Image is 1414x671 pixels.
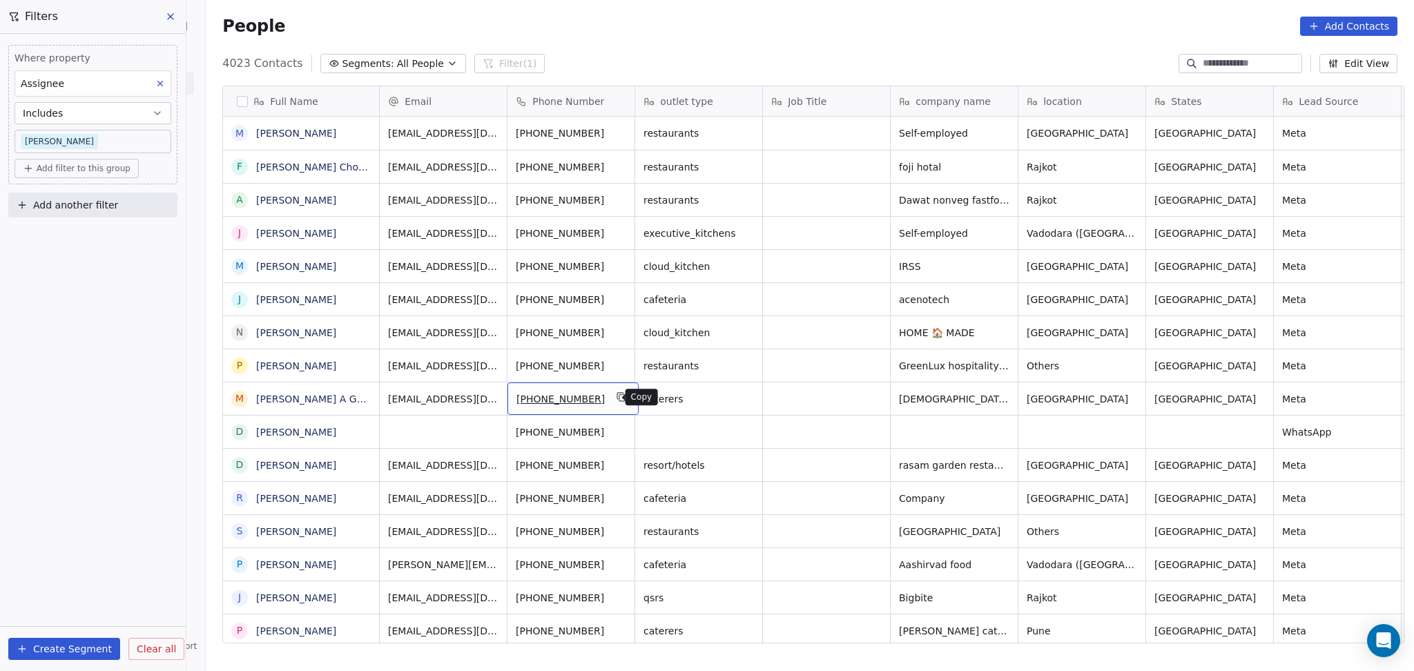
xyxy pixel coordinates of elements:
[1027,624,1137,638] span: Pune
[643,226,754,240] span: executive_kitchens
[236,425,244,439] div: D
[1282,392,1393,406] span: Meta
[1367,624,1400,657] div: Open Intercom Messenger
[643,293,754,307] span: cafeteria
[237,524,243,538] div: S
[643,359,754,373] span: restaurants
[235,259,244,273] div: M
[270,95,318,108] span: Full Name
[235,126,244,141] div: M
[516,492,626,505] span: [PHONE_NUMBER]
[899,492,1009,505] span: Company
[1154,392,1265,406] span: [GEOGRAPHIC_DATA]
[899,558,1009,572] span: Aashirvad food
[899,326,1009,340] span: HOME 🏠 MADE
[516,126,626,140] span: [PHONE_NUMBER]
[1282,525,1393,538] span: Meta
[238,292,241,307] div: j
[643,326,754,340] span: cloud_kitchen
[899,193,1009,207] span: Dawat nonveg fastfood
[1154,160,1265,174] span: [GEOGRAPHIC_DATA]
[388,193,498,207] span: [EMAIL_ADDRESS][DOMAIN_NAME]
[256,427,336,438] a: [PERSON_NAME]
[236,193,243,207] div: A
[1154,558,1265,572] span: [GEOGRAPHIC_DATA]
[1154,126,1265,140] span: [GEOGRAPHIC_DATA]
[1282,591,1393,605] span: Meta
[1299,95,1358,108] span: Lead Source
[916,95,991,108] span: company name
[1154,492,1265,505] span: [GEOGRAPHIC_DATA]
[388,558,498,572] span: [PERSON_NAME][EMAIL_ADDRESS][DOMAIN_NAME]
[405,95,432,108] span: Email
[388,492,498,505] span: [EMAIL_ADDRESS][DOMAIN_NAME]
[256,195,336,206] a: [PERSON_NAME]
[1027,591,1137,605] span: Rajkot
[1282,624,1393,638] span: Meta
[237,557,242,572] div: P
[516,293,626,307] span: [PHONE_NUMBER]
[397,57,444,71] span: All People
[516,359,626,373] span: [PHONE_NUMBER]
[388,392,498,406] span: [EMAIL_ADDRESS][DOMAIN_NAME]
[380,86,507,116] div: Email
[1154,293,1265,307] span: [GEOGRAPHIC_DATA]
[388,359,498,373] span: [EMAIL_ADDRESS][DOMAIN_NAME]
[1027,492,1137,505] span: [GEOGRAPHIC_DATA]
[1027,458,1137,472] span: [GEOGRAPHIC_DATA]
[388,525,498,538] span: [EMAIL_ADDRESS][DOMAIN_NAME]
[256,559,336,570] a: [PERSON_NAME]
[1027,392,1137,406] span: [GEOGRAPHIC_DATA]
[1027,126,1137,140] span: [GEOGRAPHIC_DATA]
[1027,193,1137,207] span: Rajkot
[1282,260,1393,273] span: Meta
[643,591,754,605] span: qsrs
[643,160,754,174] span: restaurants
[899,293,1009,307] span: acenotech
[388,160,498,174] span: [EMAIL_ADDRESS][DOMAIN_NAME]
[238,590,241,605] div: J
[516,558,626,572] span: [PHONE_NUMBER]
[643,392,754,406] span: caterers
[223,117,380,644] div: grid
[1282,126,1393,140] span: Meta
[1282,458,1393,472] span: Meta
[1043,95,1082,108] span: location
[256,592,336,603] a: [PERSON_NAME]
[256,526,336,537] a: [PERSON_NAME]
[899,392,1009,406] span: [DEMOGRAPHIC_DATA] CATERES
[899,260,1009,273] span: IRSS
[516,326,626,340] span: [PHONE_NUMBER]
[1154,458,1265,472] span: [GEOGRAPHIC_DATA]
[1154,525,1265,538] span: [GEOGRAPHIC_DATA]
[1154,193,1265,207] span: [GEOGRAPHIC_DATA]
[1282,326,1393,340] span: Meta
[899,458,1009,472] span: rasam garden restaurant
[1282,492,1393,505] span: Meta
[1171,95,1201,108] span: States
[643,126,754,140] span: restaurants
[388,126,498,140] span: [EMAIL_ADDRESS][DOMAIN_NAME]
[256,460,336,471] a: [PERSON_NAME]
[899,226,1009,240] span: Self-employed
[1154,226,1265,240] span: [GEOGRAPHIC_DATA]
[1274,86,1401,116] div: Lead Source
[256,493,336,504] a: [PERSON_NAME]
[643,260,754,273] span: cloud_kitchen
[1027,359,1137,373] span: Others
[516,591,626,605] span: [PHONE_NUMBER]
[1154,591,1265,605] span: [GEOGRAPHIC_DATA]
[388,293,498,307] span: [EMAIL_ADDRESS][DOMAIN_NAME]
[1282,193,1393,207] span: Meta
[1027,293,1137,307] span: [GEOGRAPHIC_DATA]
[643,558,754,572] span: cafeteria
[256,162,379,173] a: [PERSON_NAME] Chotliya
[763,86,890,116] div: Job Title
[899,525,1009,538] span: [GEOGRAPHIC_DATA]
[1027,260,1137,273] span: [GEOGRAPHIC_DATA]
[643,624,754,638] span: caterers
[256,625,336,636] a: [PERSON_NAME]
[1146,86,1273,116] div: States
[1282,293,1393,307] span: Meta
[516,392,605,406] span: [PHONE_NUMBER]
